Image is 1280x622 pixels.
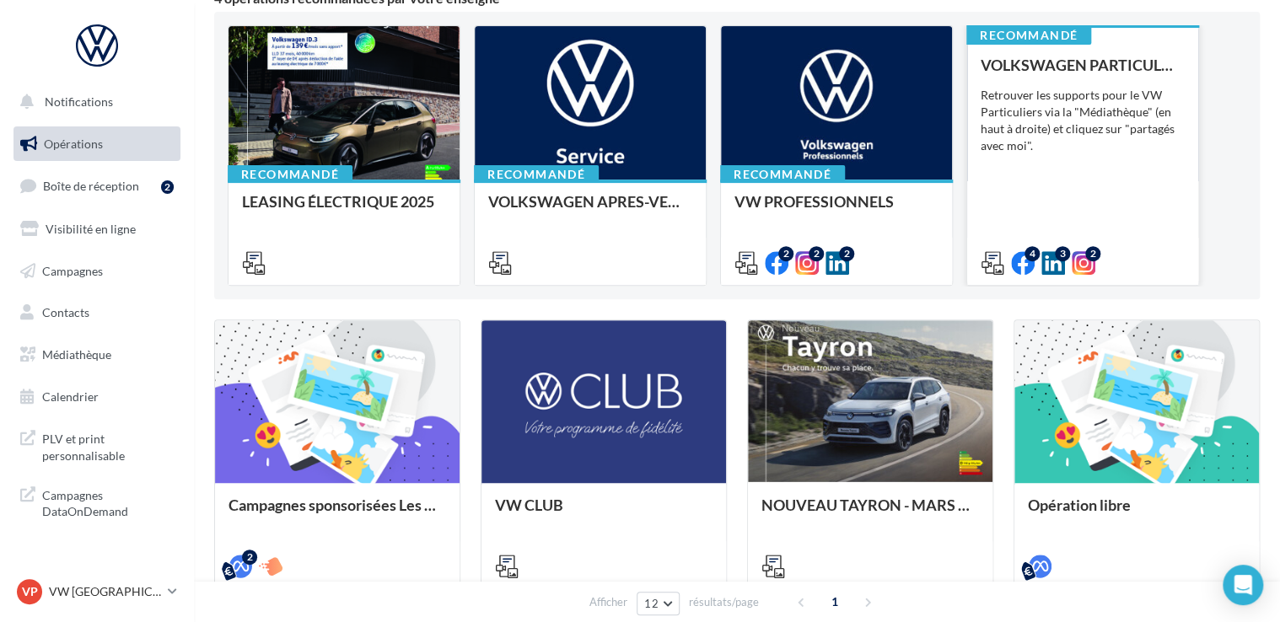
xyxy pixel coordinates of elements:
a: Médiathèque [10,337,184,373]
div: Opération libre [1028,496,1245,530]
a: Campagnes DataOnDemand [10,477,184,527]
a: Visibilité en ligne [10,212,184,247]
div: Recommandé [474,165,599,184]
a: Boîte de réception2 [10,168,184,204]
div: Recommandé [720,165,845,184]
div: VW PROFESSIONNELS [734,193,938,227]
button: 12 [637,592,680,615]
span: résultats/page [689,594,759,610]
div: LEASING ÉLECTRIQUE 2025 [242,193,446,227]
div: 2 [1085,246,1100,261]
span: Campagnes [42,263,103,277]
div: VOLKSWAGEN APRES-VENTE [488,193,692,227]
div: Campagnes sponsorisées Les Instants VW Octobre [229,496,446,530]
div: 2 [161,180,174,194]
span: Contacts [42,305,89,319]
div: Recommandé [228,165,352,184]
button: Notifications [10,84,177,120]
p: VW [GEOGRAPHIC_DATA] 13 [49,583,161,600]
div: 2 [242,550,257,565]
div: VOLKSWAGEN PARTICULIER [981,56,1185,73]
a: Campagnes [10,254,184,289]
div: Retrouver les supports pour le VW Particuliers via la "Médiathèque" (en haut à droite) et cliquez... [981,87,1185,154]
span: Afficher [589,594,627,610]
span: 1 [821,588,848,615]
a: PLV et print personnalisable [10,421,184,470]
div: Recommandé [966,26,1091,45]
div: 2 [839,246,854,261]
a: Contacts [10,295,184,330]
span: PLV et print personnalisable [42,427,174,464]
a: Calendrier [10,379,184,415]
span: 12 [644,597,659,610]
div: 2 [778,246,793,261]
div: Open Intercom Messenger [1223,565,1263,605]
span: Visibilité en ligne [46,222,136,236]
div: 2 [809,246,824,261]
div: VW CLUB [495,496,713,530]
span: Campagnes DataOnDemand [42,484,174,520]
a: VP VW [GEOGRAPHIC_DATA] 13 [13,576,180,608]
a: Opérations [10,126,184,162]
div: NOUVEAU TAYRON - MARS 2025 [761,496,979,530]
span: Notifications [45,94,113,109]
span: Boîte de réception [43,179,139,193]
span: Calendrier [42,389,99,404]
div: 3 [1055,246,1070,261]
span: VP [22,583,38,600]
span: Médiathèque [42,347,111,362]
div: 4 [1025,246,1040,261]
span: Opérations [44,137,103,151]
